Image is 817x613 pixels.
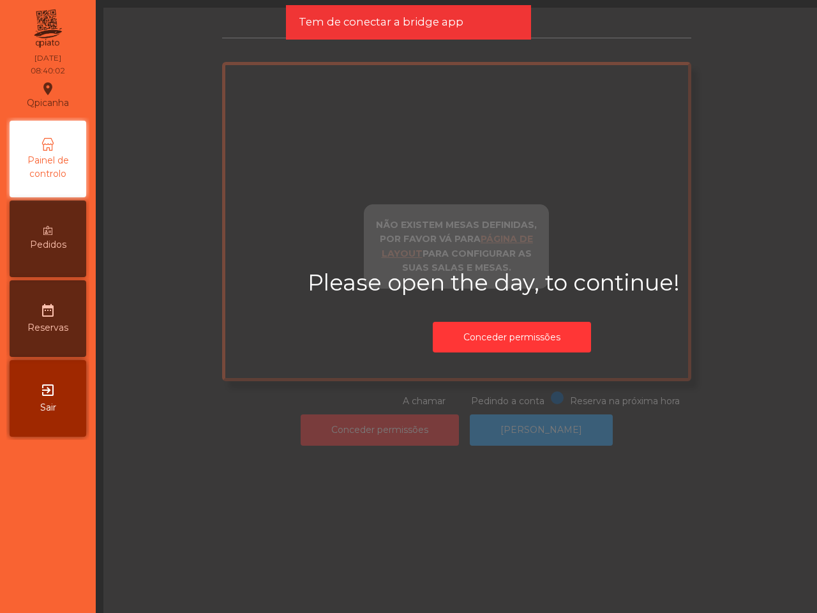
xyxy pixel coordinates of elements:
span: Pedidos [30,238,66,252]
button: Conceder permissões [433,322,591,353]
span: Tem de conectar a bridge app [299,14,463,30]
i: date_range [40,303,56,318]
h2: Please open the day, to continue! [308,269,716,296]
span: Painel de controlo [13,154,83,181]
div: Qpicanha [27,79,69,111]
span: Reservas [27,321,68,335]
img: qpiato [32,6,63,51]
i: location_on [40,81,56,96]
i: exit_to_app [40,382,56,398]
div: [DATE] [34,52,61,64]
div: 08:40:02 [31,65,65,77]
span: Sair [40,401,56,414]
